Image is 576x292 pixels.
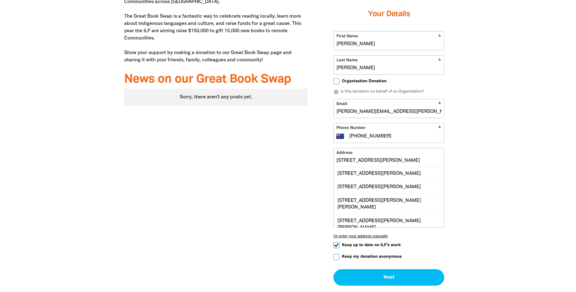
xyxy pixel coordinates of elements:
h3: Your Details [333,2,444,26]
div: [STREET_ADDRESS][PERSON_NAME] [334,167,444,180]
button: Or enter your address manually [333,234,444,238]
div: Paginated content [124,89,308,106]
input: Keep up to date on ILF's work [333,242,339,248]
button: Next [333,269,444,286]
p: Is this donation on behalf of an Organisation? [333,89,444,95]
div: Sorry, there aren't any posts yet. [124,89,308,106]
h3: News on our Great Book Swap [124,73,308,86]
div: [STREET_ADDRESS][PERSON_NAME] [334,180,444,194]
i: Required [438,126,441,131]
input: Organisation Donation [333,78,339,84]
i: info [333,89,339,95]
div: [STREET_ADDRESS][PERSON_NAME][PERSON_NAME] [334,194,444,214]
div: [STREET_ADDRESS][PERSON_NAME][PERSON_NAME] [334,214,444,234]
span: Keep my donation anonymous [342,254,402,260]
input: Keep my donation anonymous [333,254,339,260]
span: Organisation Donation [342,78,387,84]
span: Keep up to date on ILF's work [342,242,401,248]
